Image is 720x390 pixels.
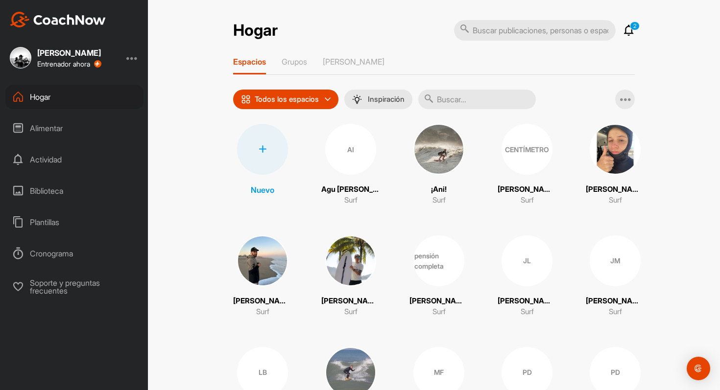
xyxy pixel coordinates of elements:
[344,195,358,205] font: Surf
[409,124,468,206] a: ¡Ani!Surf
[30,155,62,164] font: Actividad
[409,296,470,305] font: [PERSON_NAME]
[498,184,558,194] font: [PERSON_NAME]
[321,184,397,194] font: Agu [PERSON_NAME]
[323,57,384,67] font: [PERSON_NAME]
[233,21,278,40] font: Hogar
[321,235,380,318] a: [PERSON_NAME]Surf
[498,235,556,318] a: JL[PERSON_NAME]Surf
[37,48,101,58] font: [PERSON_NAME]
[241,94,251,104] img: icono
[352,94,362,104] img: icono de menú
[609,307,622,316] font: Surf
[454,20,616,41] input: Buscar publicaciones, personas o espacios...
[611,368,620,376] font: PD
[586,296,646,305] font: [PERSON_NAME]
[347,145,354,154] font: AI
[233,296,293,305] font: [PERSON_NAME]
[30,123,63,133] font: Alimentar
[237,235,288,286] img: square_e8b16c6559ce12149f8e5a34142ac131.jpg
[409,235,468,318] a: pensión completa[PERSON_NAME]Surf
[521,195,534,205] font: Surf
[282,57,307,67] font: Grupos
[37,60,90,68] font: Entrenador ahora
[251,185,274,195] font: Nuevo
[610,256,620,265] font: JM
[30,278,100,296] font: Soporte y preguntas frecuentes
[498,124,556,206] a: CENTÍMETRO[PERSON_NAME]Surf
[233,235,292,318] a: [PERSON_NAME]Surf
[523,368,532,376] font: PD
[586,235,645,318] a: JM[PERSON_NAME]Surf
[368,94,405,104] font: Inspiración
[414,252,444,270] font: pensión completa
[30,186,63,196] font: Biblioteca
[418,90,536,109] input: Buscar...
[521,307,534,316] font: Surf
[321,124,380,206] a: AIAgu [PERSON_NAME]Surf
[255,94,319,104] font: Todos los espacios
[256,307,269,316] font: Surf
[30,92,50,102] font: Hogar
[586,124,645,206] a: [PERSON_NAME]Surf
[233,57,266,67] font: Espacios
[498,296,558,305] font: [PERSON_NAME]
[590,124,641,175] img: square_8803a8a70f1481311d835c483ba9ec1e.jpg
[586,184,646,194] font: [PERSON_NAME]
[10,12,106,27] img: Entrenador ahora
[259,368,267,376] font: LB
[344,307,358,316] font: Surf
[687,357,710,380] div: Abrir Intercom Messenger
[325,235,376,286] img: square_291018d72980919b9233435893cb927e.jpg
[505,145,549,154] font: CENTÍMETRO
[432,195,446,205] font: Surf
[413,124,464,175] img: square_05b92120519b14dfdece39a433d9deeb.jpg
[10,47,31,69] img: square_76c3e0836d29b1c9f8b2dd73c4e54bd9.jpg
[431,184,447,194] font: ¡Ani!
[434,368,444,376] font: MF
[633,23,636,29] font: 2
[432,307,446,316] font: Surf
[523,256,531,265] font: JL
[321,296,382,305] font: [PERSON_NAME]
[609,195,622,205] font: Surf
[30,217,59,227] font: Plantillas
[30,249,73,258] font: Cronograma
